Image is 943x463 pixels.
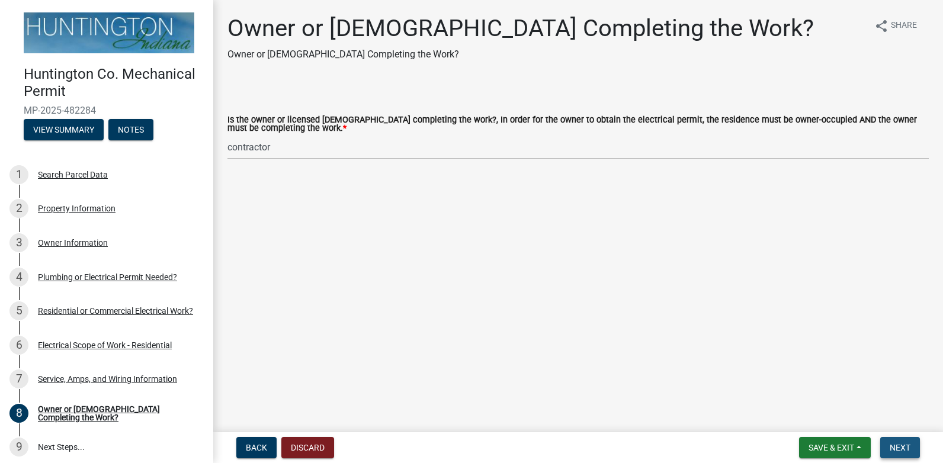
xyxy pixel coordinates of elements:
[38,341,172,349] div: Electrical Scope of Work - Residential
[809,443,854,452] span: Save & Exit
[38,273,177,281] div: Plumbing or Electrical Permit Needed?
[24,105,190,116] span: MP-2025-482284
[38,171,108,179] div: Search Parcel Data
[38,375,177,383] div: Service, Amps, and Wiring Information
[24,66,204,100] h4: Huntington Co. Mechanical Permit
[880,437,920,458] button: Next
[38,405,194,422] div: Owner or [DEMOGRAPHIC_DATA] Completing the Work?
[38,204,116,213] div: Property Information
[246,443,267,452] span: Back
[281,437,334,458] button: Discard
[9,369,28,388] div: 7
[9,199,28,218] div: 2
[24,12,194,53] img: Huntington County, Indiana
[227,14,814,43] h1: Owner or [DEMOGRAPHIC_DATA] Completing the Work?
[891,19,917,33] span: Share
[874,19,889,33] i: share
[38,307,193,315] div: Residential or Commercial Electrical Work?
[9,438,28,456] div: 9
[227,116,929,133] label: Is the owner or licensed [DEMOGRAPHIC_DATA] completing the work?, In order for the owner to obtai...
[890,443,910,452] span: Next
[9,404,28,423] div: 8
[9,268,28,287] div: 4
[9,233,28,252] div: 3
[9,336,28,355] div: 6
[799,437,871,458] button: Save & Exit
[24,126,104,135] wm-modal-confirm: Summary
[9,301,28,320] div: 5
[9,165,28,184] div: 1
[865,14,926,37] button: shareShare
[236,437,277,458] button: Back
[38,239,108,247] div: Owner Information
[24,119,104,140] button: View Summary
[108,126,153,135] wm-modal-confirm: Notes
[227,47,814,62] p: Owner or [DEMOGRAPHIC_DATA] Completing the Work?
[108,119,153,140] button: Notes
